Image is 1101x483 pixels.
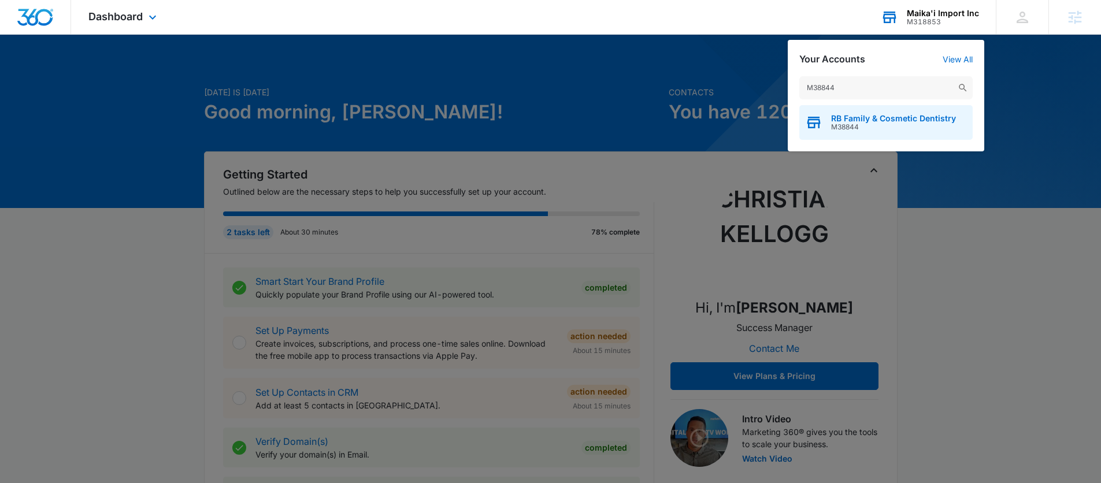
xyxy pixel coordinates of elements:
a: View All [943,54,973,64]
span: M38844 [831,123,956,131]
div: account id [907,18,979,26]
input: Search Accounts [799,76,973,99]
h2: Your Accounts [799,54,865,65]
span: RB Family & Cosmetic Dentistry [831,114,956,123]
button: RB Family & Cosmetic DentistryM38844 [799,105,973,140]
div: account name [907,9,979,18]
span: Dashboard [88,10,143,23]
